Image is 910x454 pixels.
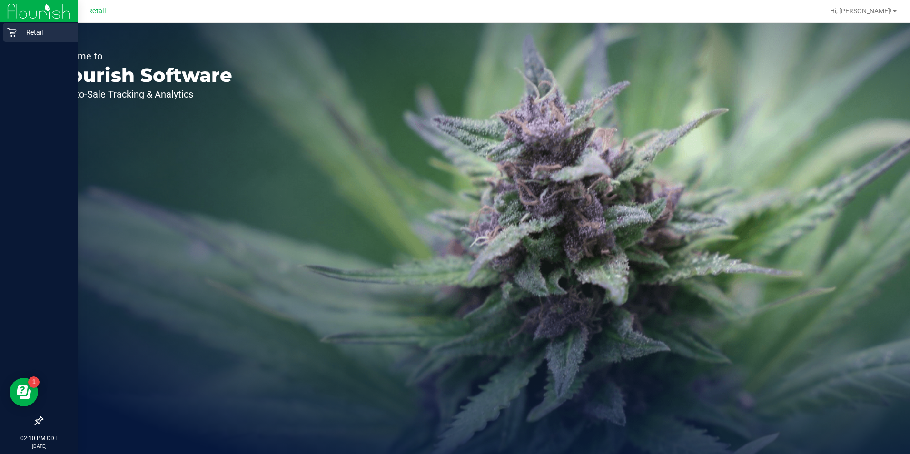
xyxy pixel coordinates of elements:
p: Retail [17,27,74,38]
p: Seed-to-Sale Tracking & Analytics [51,89,232,99]
span: Hi, [PERSON_NAME]! [830,7,892,15]
span: Retail [88,7,106,15]
p: [DATE] [4,443,74,450]
p: Flourish Software [51,66,232,85]
iframe: Resource center unread badge [28,376,40,388]
p: 02:10 PM CDT [4,434,74,443]
p: Welcome to [51,51,232,61]
iframe: Resource center [10,378,38,406]
inline-svg: Retail [7,28,17,37]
